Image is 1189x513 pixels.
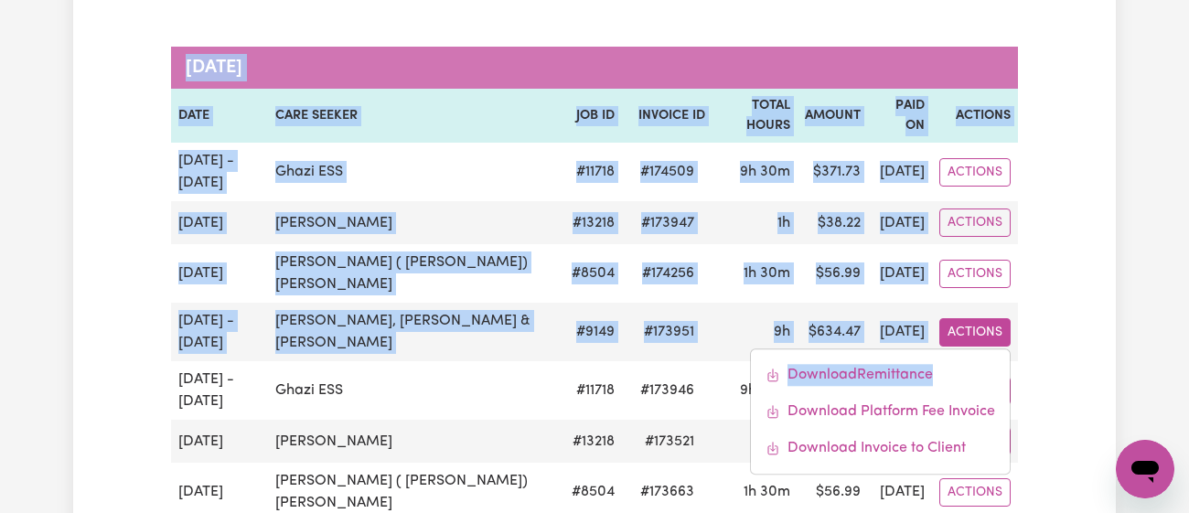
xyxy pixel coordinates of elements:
[868,303,932,361] td: [DATE]
[939,208,1011,237] button: Actions
[751,430,1010,466] a: Download invoice to CS #173951
[868,143,932,201] td: [DATE]
[712,89,798,143] th: Total Hours
[868,89,932,143] th: Paid On
[798,89,868,143] th: Amount
[798,201,868,244] td: $ 38.22
[171,143,268,201] td: [DATE] - [DATE]
[631,262,705,284] span: # 174256
[868,244,932,303] td: [DATE]
[171,47,1018,89] caption: [DATE]
[751,393,1010,430] a: Download platform fee #173951
[564,420,622,463] td: # 13218
[564,303,622,361] td: # 9149
[171,303,268,361] td: [DATE] - [DATE]
[171,361,268,420] td: [DATE] - [DATE]
[629,379,705,401] span: # 173946
[171,244,268,303] td: [DATE]
[630,212,705,234] span: # 173947
[564,361,622,420] td: # 11718
[564,244,622,303] td: # 8504
[268,201,564,244] td: [PERSON_NAME]
[622,89,712,143] th: Invoice ID
[798,143,868,201] td: $ 371.73
[750,348,1011,475] div: Actions
[633,321,705,343] span: # 173951
[744,485,790,499] span: 1 hour 30 minutes
[171,89,268,143] th: Date
[629,481,705,503] span: # 173663
[564,201,622,244] td: # 13218
[1116,440,1174,498] iframe: Button to launch messaging window
[629,161,705,183] span: # 174509
[740,165,790,179] span: 9 hours 30 minutes
[268,89,564,143] th: Care Seeker
[939,158,1011,187] button: Actions
[171,201,268,244] td: [DATE]
[774,325,790,339] span: 9 hours
[268,143,564,201] td: Ghazi ESS
[268,420,564,463] td: [PERSON_NAME]
[777,216,790,230] span: 1 hour
[564,89,622,143] th: Job ID
[939,478,1011,507] button: Actions
[744,266,790,281] span: 1 hour 30 minutes
[634,431,705,453] span: # 173521
[268,244,564,303] td: [PERSON_NAME] ( [PERSON_NAME]) [PERSON_NAME]
[939,318,1011,347] button: Actions
[751,357,1010,393] a: Download invoice #173951
[740,383,790,398] span: 9 hours 30 minutes
[268,303,564,361] td: [PERSON_NAME], [PERSON_NAME] & [PERSON_NAME]
[798,244,868,303] td: $ 56.99
[171,420,268,463] td: [DATE]
[268,361,564,420] td: Ghazi ESS
[939,260,1011,288] button: Actions
[868,201,932,244] td: [DATE]
[564,143,622,201] td: # 11718
[932,89,1018,143] th: Actions
[798,303,868,361] td: $ 634.47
